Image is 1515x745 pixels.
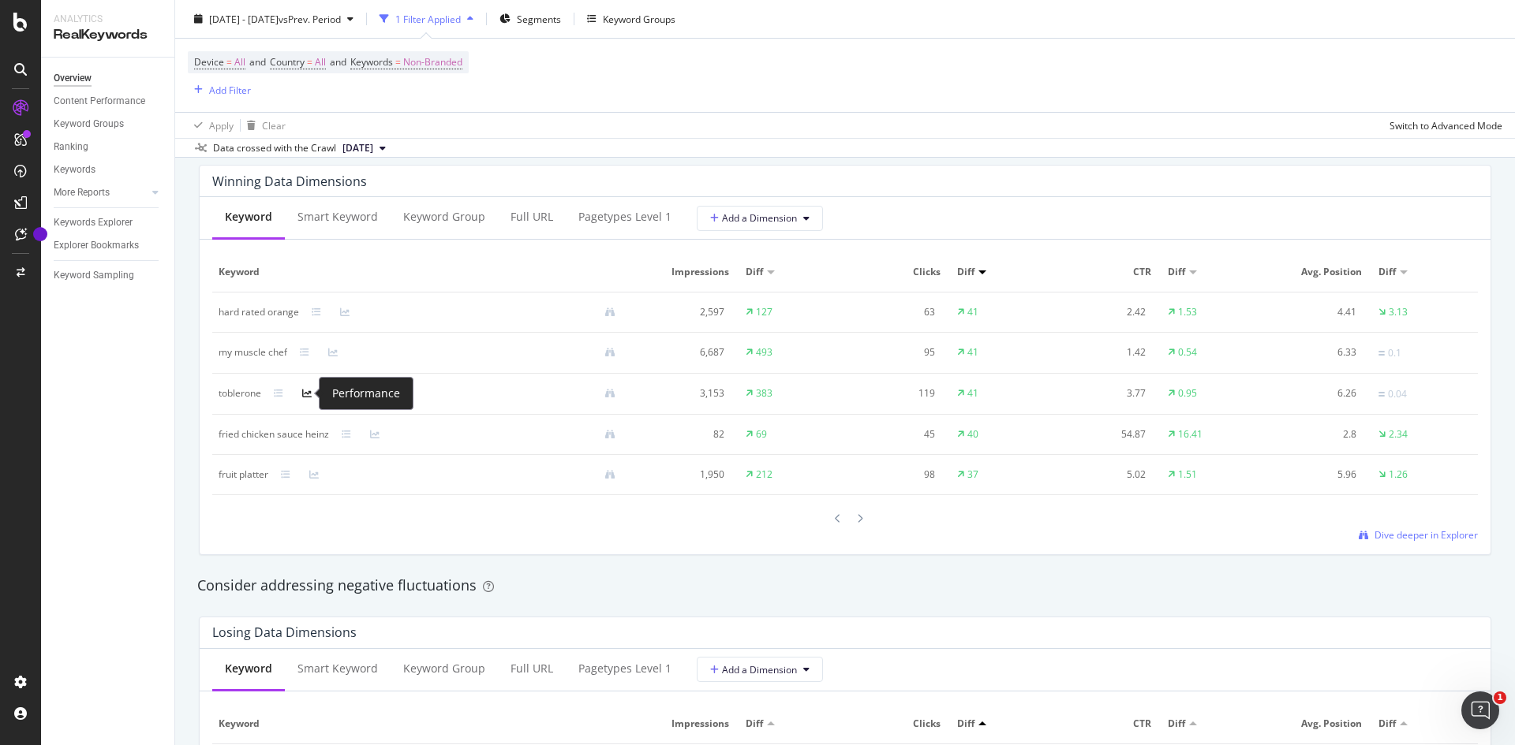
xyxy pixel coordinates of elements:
[241,113,286,138] button: Clear
[1274,305,1357,319] div: 4.41
[581,6,682,32] button: Keyword Groups
[219,345,287,359] div: my muscle chef
[336,139,392,158] button: [DATE]
[249,55,266,69] span: and
[710,663,797,676] span: Add a Dimension
[54,267,134,284] div: Keyword Sampling
[697,657,823,682] button: Add a Dimension
[511,209,553,225] div: Full URL
[1378,351,1385,356] img: Equal
[54,214,133,231] div: Keywords Explorer
[219,265,624,279] span: Keyword
[756,427,767,441] div: 69
[1388,387,1407,401] div: 0.04
[307,55,312,69] span: =
[1389,467,1408,482] div: 1.26
[1274,386,1357,400] div: 6.26
[1390,118,1502,132] div: Switch to Advanced Mode
[1178,386,1197,400] div: 0.95
[1378,265,1396,279] span: Diff
[578,209,671,225] div: pagetypes Level 1
[403,661,485,676] div: Keyword Group
[851,305,935,319] div: 63
[1389,305,1408,319] div: 3.13
[342,141,373,155] span: 2025 Aug. 23rd
[219,305,299,319] div: hard rated orange
[225,209,272,225] div: Keyword
[33,227,47,241] div: Tooltip anchor
[641,305,724,319] div: 2,597
[851,345,935,359] div: 95
[1062,717,1151,731] span: CTR
[1494,691,1506,704] span: 1
[756,467,772,482] div: 212
[403,51,462,73] span: Non-Branded
[756,386,772,400] div: 383
[641,386,724,400] div: 3,153
[315,51,326,73] span: All
[851,467,935,482] div: 98
[1388,346,1401,360] div: 0.1
[1274,427,1357,441] div: 2.8
[54,139,163,155] a: Ranking
[1168,265,1185,279] span: Diff
[1274,717,1363,731] span: Avg. Position
[1383,113,1502,138] button: Switch to Advanced Mode
[332,384,400,403] div: Performance
[641,265,730,279] span: Impressions
[517,12,561,25] span: Segments
[710,211,797,225] span: Add a Dimension
[54,267,163,284] a: Keyword Sampling
[1062,265,1151,279] span: CTR
[209,12,279,25] span: [DATE] - [DATE]
[967,345,978,359] div: 41
[188,6,360,32] button: [DATE] - [DATE]vsPrev. Period
[1178,467,1197,482] div: 1.51
[226,55,232,69] span: =
[54,93,163,110] a: Content Performance
[54,26,162,44] div: RealKeywords
[1274,467,1357,482] div: 5.96
[641,427,724,441] div: 82
[851,427,935,441] div: 45
[851,386,935,400] div: 119
[403,209,485,225] div: Keyword Group
[350,55,393,69] span: Keywords
[188,113,234,138] button: Apply
[279,12,341,25] span: vs Prev. Period
[54,184,148,201] a: More Reports
[851,265,941,279] span: Clicks
[1389,427,1408,441] div: 2.34
[603,12,675,25] div: Keyword Groups
[1178,345,1197,359] div: 0.54
[756,345,772,359] div: 493
[1359,528,1478,542] a: Dive deeper in Explorer
[1378,392,1385,397] img: Equal
[209,83,251,96] div: Add Filter
[511,661,553,676] div: Full URL
[373,6,480,32] button: 1 Filter Applied
[756,305,772,319] div: 127
[212,173,367,189] div: Winning Data Dimensions
[225,661,272,676] div: Keyword
[641,467,724,482] div: 1,950
[54,237,163,254] a: Explorer Bookmarks
[212,624,357,640] div: Losing Data Dimensions
[219,427,329,441] div: fried chicken sauce heinz
[1168,717,1185,731] span: Diff
[1378,717,1396,731] span: Diff
[1062,386,1146,400] div: 3.77
[188,80,251,99] button: Add Filter
[957,265,974,279] span: Diff
[967,386,978,400] div: 41
[1375,528,1478,542] span: Dive deeper in Explorer
[641,345,724,359] div: 6,687
[1062,467,1146,482] div: 5.02
[213,141,336,155] div: Data crossed with the Crawl
[1178,305,1197,319] div: 1.53
[1062,305,1146,319] div: 2.42
[1062,345,1146,359] div: 1.42
[967,305,978,319] div: 41
[54,116,163,132] a: Keyword Groups
[697,206,823,231] button: Add a Dimension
